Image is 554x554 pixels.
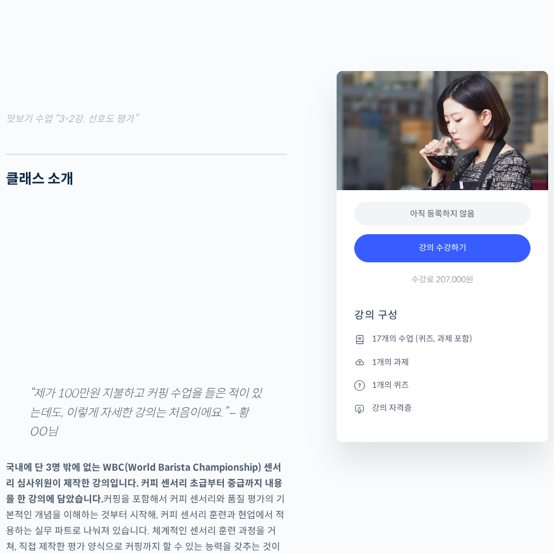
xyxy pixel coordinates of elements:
a: 홈 [4,372,78,401]
span: 설정 [182,390,196,399]
a: 설정 [152,372,226,401]
span: 대화 [108,390,122,400]
a: 강의 수강하기 [354,234,531,262]
span: 수강료 207,000원 [411,274,474,285]
li: 1개의 퀴즈 [354,378,531,392]
p: “제가 100만원 지불하고 커핑 수업을 들은 적이 있는데도, 이렇게 자세한 강의는 처음이에요.” – 황OO님 [29,384,263,442]
a: 대화 [78,372,152,401]
mark: 맛보기 수업 “3-2강. 선호도 평가” [6,113,137,125]
li: 1개의 과제 [354,355,531,369]
h4: 강의 구성 [354,308,531,332]
div: 아직 등록하지 않음 [354,202,531,226]
li: 강의 자격증 [354,401,531,415]
li: 17개의 수업 (퀴즈, 과제 포함) [354,332,531,346]
strong: 클래스 소개 [6,170,73,188]
strong: 국내에 단 3명 밖에 없는 WBC(World Barista Championship) 센서리 심사위원이 제작한 강의입니다. 커피 센서리 초급부터 중급까지 내용을 한 강의에 담았... [6,461,283,505]
span: 홈 [37,390,44,399]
